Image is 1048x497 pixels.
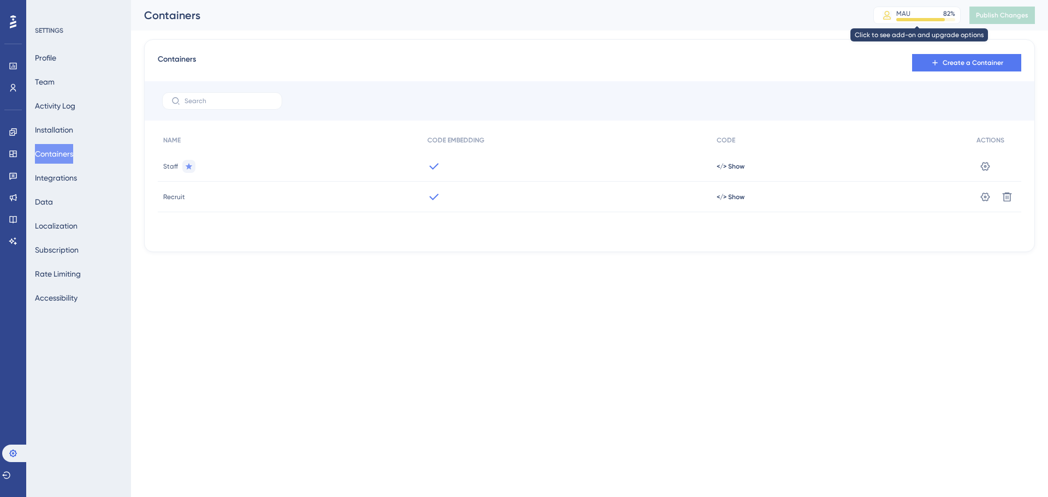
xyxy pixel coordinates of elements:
[35,72,55,92] button: Team
[427,136,484,145] span: CODE EMBEDDING
[717,162,745,171] button: </> Show
[35,288,78,308] button: Accessibility
[35,144,73,164] button: Containers
[976,11,1028,20] span: Publish Changes
[896,9,910,18] div: MAU
[163,162,178,171] span: Staff
[976,136,1004,145] span: ACTIONS
[943,9,955,18] div: 82 %
[35,216,78,236] button: Localization
[35,240,79,260] button: Subscription
[943,58,1003,67] span: Create a Container
[163,136,181,145] span: NAME
[35,168,77,188] button: Integrations
[912,54,1021,71] button: Create a Container
[717,193,745,201] button: </> Show
[969,7,1035,24] button: Publish Changes
[35,48,56,68] button: Profile
[35,96,75,116] button: Activity Log
[144,8,846,23] div: Containers
[35,192,53,212] button: Data
[184,97,273,105] input: Search
[163,193,185,201] span: Recruit
[158,53,196,73] span: Containers
[35,26,123,35] div: SETTINGS
[717,136,735,145] span: CODE
[35,120,73,140] button: Installation
[35,264,81,284] button: Rate Limiting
